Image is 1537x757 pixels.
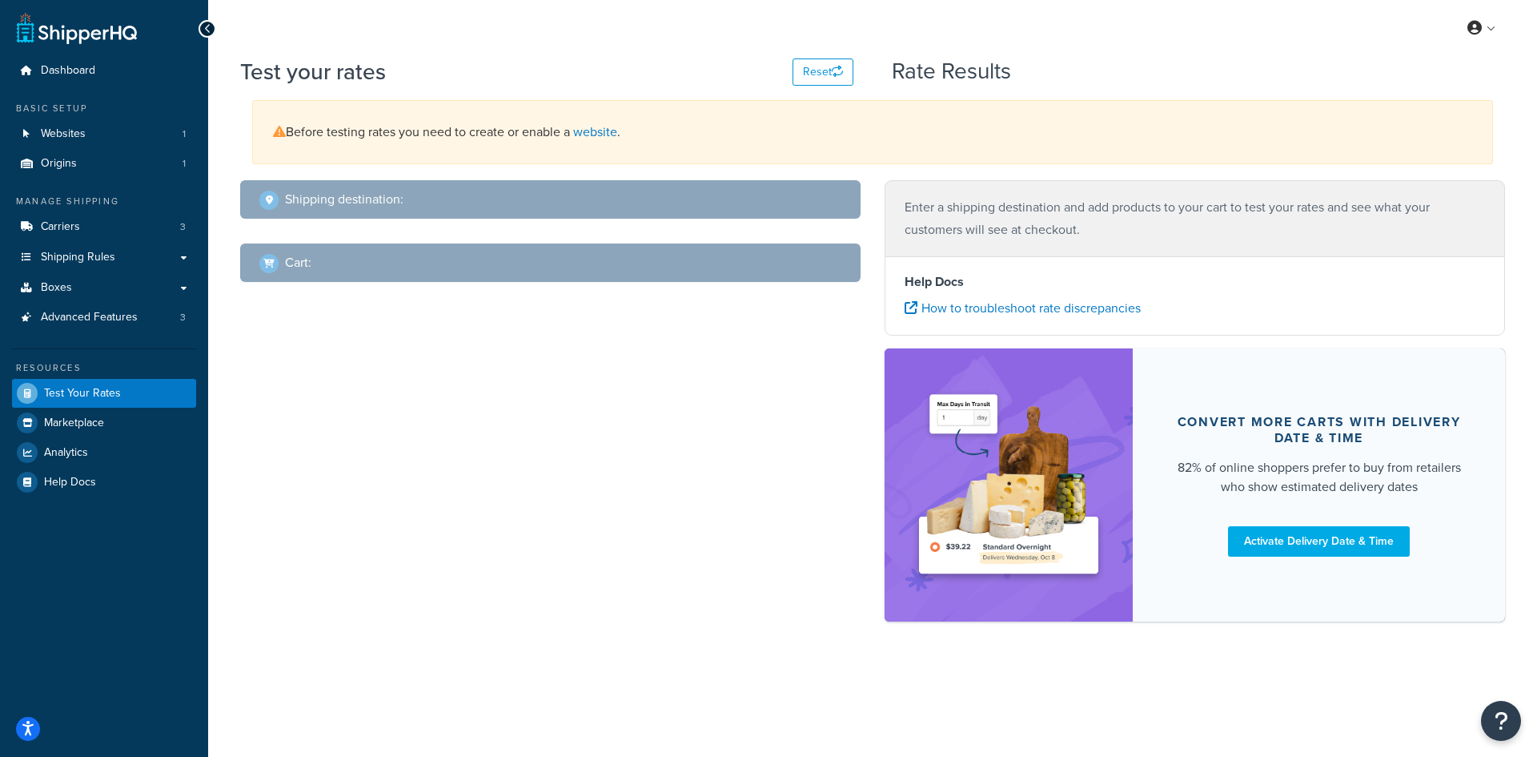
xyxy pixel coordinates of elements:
[183,157,186,171] span: 1
[12,409,196,437] a: Marketplace
[41,311,138,324] span: Advanced Features
[12,212,196,242] a: Carriers3
[12,195,196,208] div: Manage Shipping
[12,149,196,179] a: Origins1
[12,149,196,179] li: Origins
[12,56,196,86] a: Dashboard
[180,220,186,234] span: 3
[1171,458,1467,497] div: 82% of online shoppers prefer to buy from retailers who show estimated delivery dates
[41,251,115,264] span: Shipping Rules
[12,119,196,149] li: Websites
[183,127,186,141] span: 1
[285,192,403,207] h2: Shipping destination :
[41,220,80,234] span: Carriers
[41,64,95,78] span: Dashboard
[12,361,196,375] div: Resources
[252,100,1493,164] div: Before testing rates you need to create or enable a .
[44,476,96,489] span: Help Docs
[12,379,196,408] a: Test Your Rates
[180,311,186,324] span: 3
[12,303,196,332] a: Advanced Features3
[240,56,386,87] h1: Test your rates
[12,212,196,242] li: Carriers
[1481,701,1521,741] button: Open Resource Center
[44,387,121,401] span: Test Your Rates
[12,119,196,149] a: Websites1
[892,59,1011,84] h2: Rate Results
[1171,414,1467,446] div: Convert more carts with delivery date & time
[12,102,196,115] div: Basic Setup
[41,281,72,295] span: Boxes
[909,372,1109,598] img: feature-image-ddt-36eae7f7280da8017bfb280eaccd9c446f90b1fe08728e4019434db127062ab4.png
[44,417,104,430] span: Marketplace
[573,123,617,141] a: website
[12,303,196,332] li: Advanced Features
[12,273,196,303] a: Boxes
[12,438,196,467] a: Analytics
[905,299,1141,317] a: How to troubleshoot rate discrepancies
[905,272,1485,292] h4: Help Docs
[1228,526,1410,557] a: Activate Delivery Date & Time
[12,468,196,497] a: Help Docs
[285,256,311,270] h2: Cart :
[41,157,77,171] span: Origins
[12,243,196,272] a: Shipping Rules
[793,58,853,86] button: Reset
[44,446,88,460] span: Analytics
[41,127,86,141] span: Websites
[905,196,1485,241] p: Enter a shipping destination and add products to your cart to test your rates and see what your c...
